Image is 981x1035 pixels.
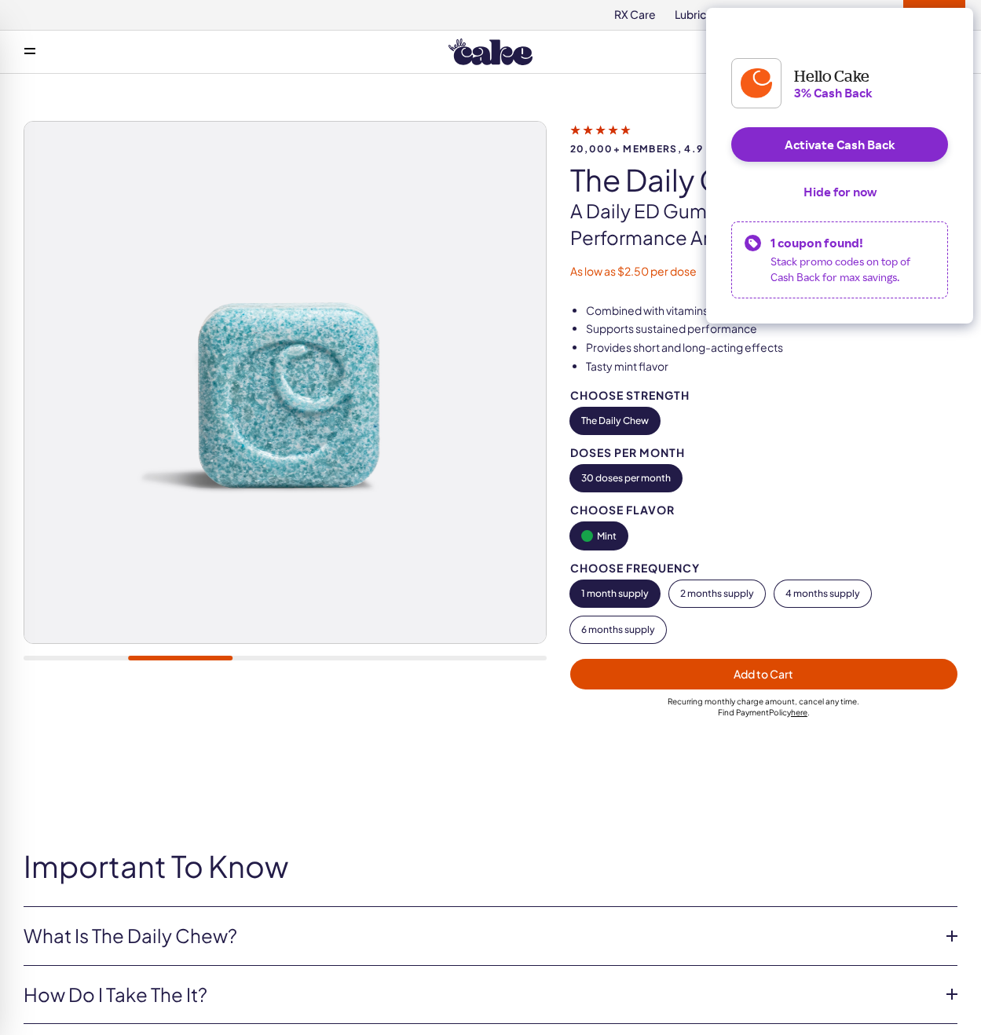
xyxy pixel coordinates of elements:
[570,389,957,401] div: Choose Strength
[570,408,660,434] button: The Daily Chew
[570,447,957,459] div: Doses per Month
[448,38,533,65] img: Hello Cake
[570,562,957,574] div: Choose Frequency
[570,198,957,251] p: A Daily ED Gum Formulated To Elevate Performance And Promote Mental Clarity
[570,163,957,196] h1: The Daily Chew -2
[24,850,957,883] h2: Important To Know
[570,522,628,550] button: Mint
[586,303,957,319] li: Combined with vitamins D3 and K12 for daily health
[570,659,957,689] button: Add to Cart
[734,667,793,681] span: Add to Cart
[24,923,932,949] a: What Is The Daily Chew?
[586,321,957,337] li: Supports sustained performance
[586,340,957,356] li: Provides short and long-acting effects
[669,580,765,607] button: 2 months supply
[774,580,871,607] button: 4 months supply
[586,359,957,375] li: Tasty mint flavor
[791,708,807,717] a: here
[570,465,682,492] button: 30 doses per month
[570,144,957,154] span: 20,000+ members, 4.9 stars
[570,696,957,718] div: Recurring monthly charge amount , cancel any time. Policy .
[570,580,660,607] button: 1 month supply
[24,122,546,643] img: The Daily Chew -2
[570,616,666,643] button: 6 months supply
[718,708,769,717] span: Find Payment
[24,982,932,1008] a: How do i take the it?
[570,504,957,516] div: Choose Flavor
[570,264,957,280] p: As low as $2.50 per dose
[570,123,957,154] a: 20,000+ members, 4.9 stars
